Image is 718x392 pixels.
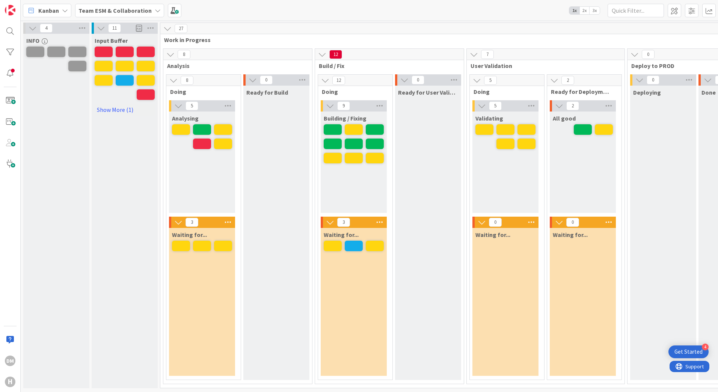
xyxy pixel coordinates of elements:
[412,75,424,84] span: 0
[337,218,350,227] span: 3
[95,37,128,44] span: Input Buffer
[16,1,34,10] span: Support
[668,345,709,358] div: Open Get Started checklist, remaining modules: 4
[5,377,15,387] div: H
[332,76,345,85] span: 12
[38,6,59,15] span: Kanban
[246,89,288,96] span: Ready for Build
[324,231,359,238] span: Waiting for...
[78,7,152,14] b: Team ESM & Collaboration
[647,75,659,84] span: 0
[475,231,510,238] span: Waiting for...
[260,75,273,84] span: 0
[329,50,342,59] span: 12
[484,76,497,85] span: 5
[5,356,15,366] div: DM
[489,101,502,110] span: 5
[172,231,207,238] span: Waiting for...
[26,37,39,44] span: INFO
[569,7,579,14] span: 1x
[551,88,612,95] span: Ready for Deployment
[608,4,664,17] input: Quick Filter...
[40,24,53,33] span: 4
[175,24,187,33] span: 27
[186,101,198,110] span: 5
[181,76,193,85] span: 8
[590,7,600,14] span: 3x
[553,115,576,122] span: All good
[642,50,655,59] span: 0
[566,218,579,227] span: 0
[702,344,709,350] div: 4
[167,62,303,69] span: Analysis
[471,62,615,69] span: User Validation
[566,101,579,110] span: 2
[5,5,15,15] img: Visit kanbanzone.com
[579,7,590,14] span: 2x
[553,231,588,238] span: Waiting for...
[178,50,190,59] span: 8
[674,348,703,356] div: Get Started
[95,104,155,116] a: Show More (1)
[489,218,502,227] span: 0
[108,24,121,33] span: 11
[633,89,661,96] span: Deploying
[186,218,198,227] span: 3
[701,89,716,96] span: Done
[337,101,350,110] span: 9
[172,115,199,122] span: Analysing
[481,50,494,59] span: 7
[398,89,458,96] span: Ready for User Validation
[474,88,535,95] span: Doing
[475,115,503,122] span: Validating
[170,88,231,95] span: Doing
[322,88,383,95] span: Doing
[319,62,454,69] span: Build / Fix
[324,115,367,122] span: Building / Fixing
[561,76,574,85] span: 2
